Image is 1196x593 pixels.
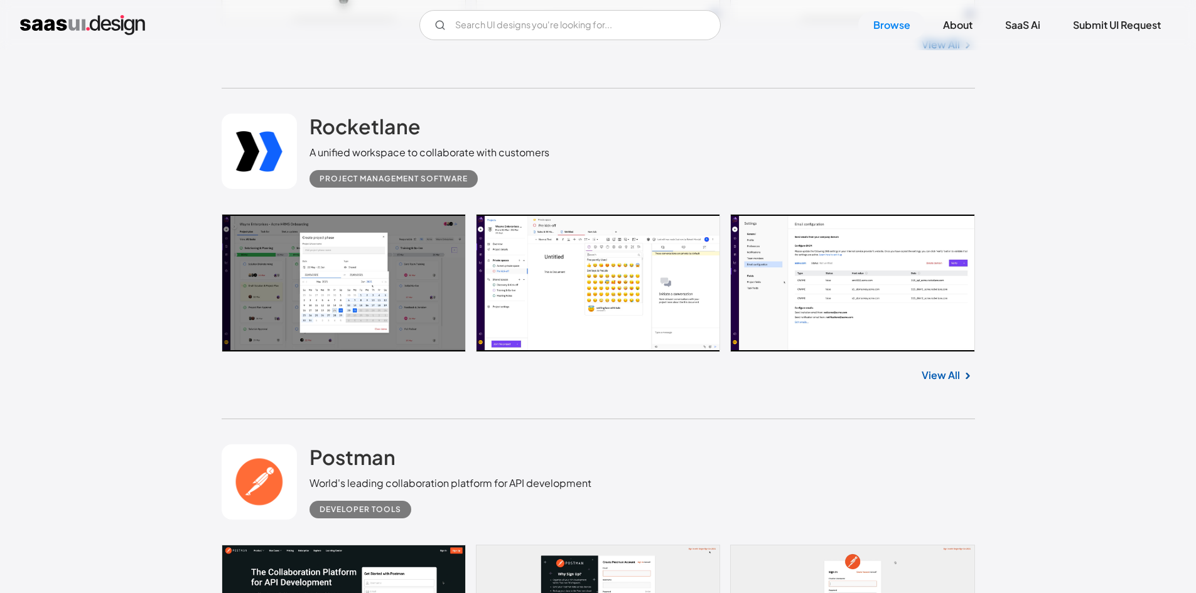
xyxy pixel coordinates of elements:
h2: Postman [310,444,396,469]
div: Developer tools [320,502,401,517]
a: home [20,15,145,35]
h2: Rocketlane [310,114,421,139]
a: SaaS Ai [990,11,1055,39]
div: A unified workspace to collaborate with customers [310,145,549,160]
a: Rocketlane [310,114,421,145]
div: World's leading collaboration platform for API development [310,476,591,491]
div: Project Management Software [320,171,468,186]
input: Search UI designs you're looking for... [419,10,721,40]
a: Postman [310,444,396,476]
a: Browse [858,11,925,39]
a: Submit UI Request [1058,11,1176,39]
a: About [928,11,988,39]
a: View All [922,368,960,383]
form: Email Form [419,10,721,40]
